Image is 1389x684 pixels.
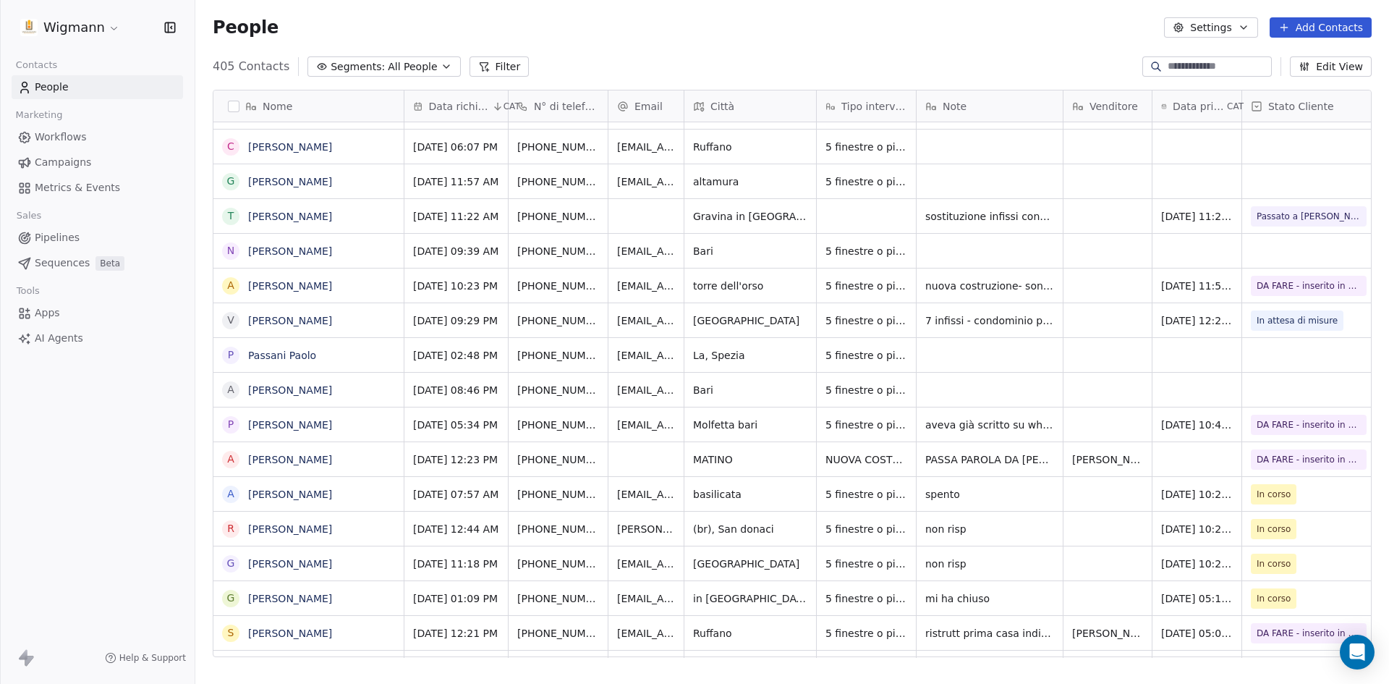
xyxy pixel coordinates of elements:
[517,383,599,397] span: [PHONE_NUMBER]
[693,348,807,363] span: La, Spezia
[1072,452,1143,467] span: [PERSON_NAME]
[248,454,332,465] a: [PERSON_NAME]
[917,90,1063,122] div: Note
[95,256,124,271] span: Beta
[509,90,608,122] div: N° di telefono
[227,243,234,258] div: N
[1161,313,1233,328] span: [DATE] 12:29 PM
[413,140,499,154] span: [DATE] 06:07 PM
[1242,90,1375,122] div: Stato Cliente
[227,486,234,502] div: A
[119,652,186,664] span: Help & Support
[227,556,235,571] div: G
[517,313,599,328] span: [PHONE_NUMBER]
[413,487,499,502] span: [DATE] 07:57 AM
[617,591,675,606] span: [EMAIL_ADDRESS][DOMAIN_NAME]
[617,348,675,363] span: [EMAIL_ADDRESS][DOMAIN_NAME]
[517,209,599,224] span: [PHONE_NUMBER]
[228,347,234,363] div: P
[248,141,332,153] a: [PERSON_NAME]
[925,279,1054,293] span: nuova costruzione- sono agli impianti casa vacanze 2 casa - vuole alluminio fascia media bianco c...
[1268,99,1334,114] span: Stato Cliente
[35,230,80,245] span: Pipelines
[1161,418,1233,432] span: [DATE] 10:40 AM
[617,418,675,432] span: [EMAIL_ADDRESS][DOMAIN_NAME]
[35,256,90,271] span: Sequences
[1161,626,1233,641] span: [DATE] 05:04 PM
[517,557,599,571] span: [PHONE_NUMBER]
[693,313,807,328] span: [GEOGRAPHIC_DATA]
[388,59,437,75] span: All People
[404,90,508,122] div: Data richiestaCAT
[943,99,967,114] span: Note
[263,99,292,114] span: Nome
[413,383,499,397] span: [DATE] 08:46 PM
[825,348,907,363] span: 5 finestre o più di 5
[517,591,599,606] span: [PHONE_NUMBER]
[825,313,907,328] span: 5 finestre o più di 5
[608,90,684,122] div: Email
[248,419,332,431] a: [PERSON_NAME]
[534,99,599,114] span: N° di telefono
[1063,90,1152,122] div: Venditore
[227,521,234,536] div: R
[248,350,316,361] a: Passani Paolo
[213,122,404,658] div: grid
[1257,626,1361,641] span: DA FARE - inserito in cartella
[227,452,234,467] div: A
[413,522,499,536] span: [DATE] 12:44 AM
[9,104,69,126] span: Marketing
[693,418,807,432] span: Molfetta bari
[1257,522,1291,536] span: In corso
[504,101,520,112] span: CAT
[12,226,183,250] a: Pipelines
[248,315,332,326] a: [PERSON_NAME]
[925,557,1054,571] span: non risp
[617,174,675,189] span: [EMAIL_ADDRESS][DOMAIN_NAME]
[17,15,123,40] button: Wigmann
[517,418,599,432] span: [PHONE_NUMBER]
[1257,209,1361,224] span: Passato a [PERSON_NAME]
[413,279,499,293] span: [DATE] 10:23 PM
[35,155,91,170] span: Campaigns
[825,591,907,606] span: 5 finestre o più di 5
[1161,591,1233,606] span: [DATE] 05:16 PM
[105,652,186,664] a: Help & Support
[1257,487,1291,502] span: In corso
[248,558,332,570] a: [PERSON_NAME]
[248,245,332,257] a: [PERSON_NAME]
[12,251,183,275] a: SequencesBeta
[213,17,279,38] span: People
[925,209,1054,224] span: sostituzione infissi condominio 3 piano. ora alluminio verde - vorrebbe pvc bianco eff legno o po...
[248,593,332,604] a: [PERSON_NAME]
[12,125,183,149] a: Workflows
[710,99,734,114] span: Città
[35,130,87,145] span: Workflows
[693,591,807,606] span: in [GEOGRAPHIC_DATA], [GEOGRAPHIC_DATA]
[841,99,907,114] span: Tipo intervento
[43,18,105,37] span: Wigmann
[413,626,499,641] span: [DATE] 12:21 PM
[517,348,599,363] span: [PHONE_NUMBER]
[1257,418,1361,432] span: DA FARE - inserito in cartella
[693,174,807,189] span: altamura
[35,331,83,346] span: AI Agents
[925,626,1054,641] span: ristrutt prima casa indipendente, casa in cui si trasferirà - ora stanno agli impianti.. 12 infis...
[1257,452,1361,467] span: DA FARE - inserito in cartella
[617,244,675,258] span: [EMAIL_ADDRESS][DOMAIN_NAME]
[617,626,675,641] span: [EMAIL_ADDRESS][PERSON_NAME][DOMAIN_NAME]
[228,417,234,432] div: P
[925,591,1054,606] span: mi ha chiuso
[413,557,499,571] span: [DATE] 11:18 PM
[413,313,499,328] span: [DATE] 09:29 PM
[248,280,332,292] a: [PERSON_NAME]
[413,591,499,606] span: [DATE] 01:09 PM
[825,452,907,467] span: NUOVA COSTRUZIONE - [PERSON_NAME] [DATE] INIZIO IMPIANTI
[825,487,907,502] span: 5 finestre o più di 5
[817,90,916,122] div: Tipo intervento
[12,326,183,350] a: AI Agents
[693,244,807,258] span: Bari
[825,279,907,293] span: 5 finestre o più di 5
[10,280,46,302] span: Tools
[1290,56,1372,77] button: Edit View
